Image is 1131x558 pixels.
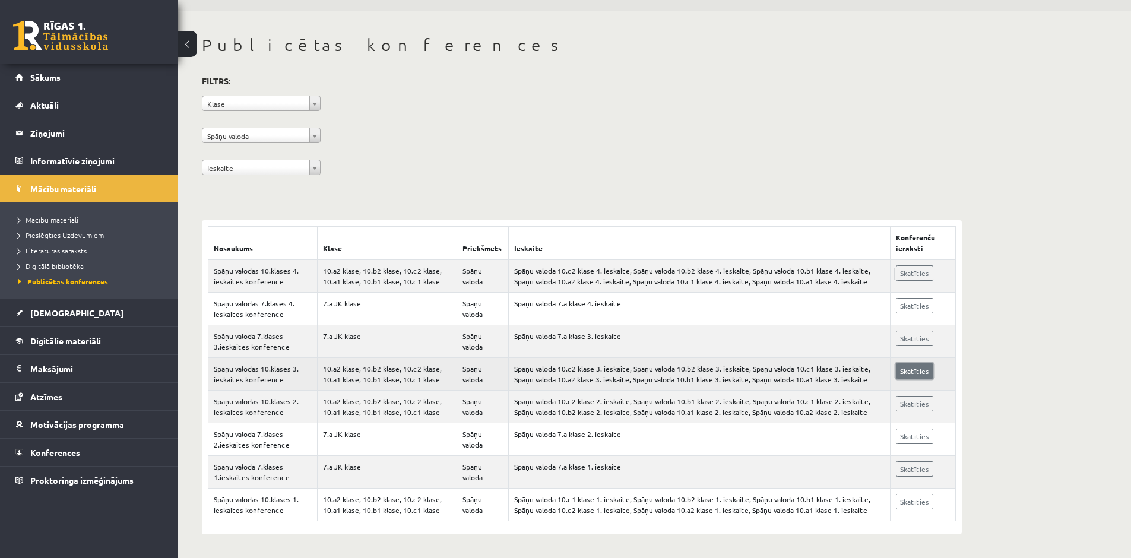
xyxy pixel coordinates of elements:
span: Pieslēgties Uzdevumiem [18,230,104,240]
span: Digitālie materiāli [30,335,101,346]
legend: Ziņojumi [30,119,163,147]
span: Digitālā bibliotēka [18,261,84,271]
a: Digitālie materiāli [15,327,163,354]
h1: Publicētas konferences [202,35,962,55]
td: Spāņu valoda 7.a klase 1. ieskaite [509,456,891,489]
td: Spāņu valoda [457,358,509,391]
a: Literatūras saraksts [18,245,166,256]
td: Spāņu valodas 10.klases 2. ieskaites konference [208,391,318,423]
a: Mācību materiāli [15,175,163,202]
td: 7.a JK klase [318,423,457,456]
span: Ieskaite [207,160,305,176]
a: Skatīties [896,298,933,313]
legend: Maksājumi [30,355,163,382]
a: Motivācijas programma [15,411,163,438]
a: Pieslēgties Uzdevumiem [18,230,166,240]
td: Spāņu valoda 7.klases 3.ieskaites konference [208,325,318,358]
td: 7.a JK klase [318,456,457,489]
td: Spāņu valoda 10.c2 klase 3. ieskaite, Spāņu valoda 10.b2 klase 3. ieskaite, Spāņu valoda 10.c1 kl... [509,358,891,391]
td: Spāņu valodas 10.klases 1. ieskaites konference [208,489,318,521]
a: Proktoringa izmēģinājums [15,467,163,494]
th: Ieskaite [509,227,891,260]
span: Mācību materiāli [30,183,96,194]
a: Ieskaite [202,160,321,175]
span: Spāņu valoda [207,128,305,144]
a: Publicētas konferences [18,276,166,287]
a: Klase [202,96,321,111]
td: Spāņu valodas 10.klases 4. ieskaites konference [208,259,318,293]
h3: Filtrs: [202,73,948,89]
td: Spāņu valoda 7.klases 1.ieskaites konference [208,456,318,489]
th: Priekšmets [457,227,509,260]
span: Klase [207,96,305,112]
td: 10.a2 klase, 10.b2 klase, 10.c2 klase, 10.a1 klase, 10.b1 klase, 10.c1 klase [318,259,457,293]
td: Spāņu valoda 7.a klase 2. ieskaite [509,423,891,456]
a: Rīgas 1. Tālmācības vidusskola [13,21,108,50]
a: Skatīties [896,494,933,509]
td: Spāņu valoda [457,489,509,521]
td: Spāņu valodas 10.klases 3. ieskaites konference [208,358,318,391]
th: Konferenču ieraksti [891,227,956,260]
a: Ziņojumi [15,119,163,147]
td: 7.a JK klase [318,325,457,358]
a: Informatīvie ziņojumi [15,147,163,175]
td: Spāņu valoda [457,456,509,489]
span: Motivācijas programma [30,419,124,430]
td: Spāņu valoda [457,259,509,293]
a: Skatīties [896,396,933,411]
a: Skatīties [896,363,933,379]
th: Nosaukums [208,227,318,260]
td: Spāņu valoda 7.klases 2.ieskaites konference [208,423,318,456]
th: Klase [318,227,457,260]
span: Proktoringa izmēģinājums [30,475,134,486]
span: [DEMOGRAPHIC_DATA] [30,307,123,318]
a: [DEMOGRAPHIC_DATA] [15,299,163,326]
td: Spāņu valoda 10.c2 klase 4. ieskaite, Spāņu valoda 10.b2 klase 4. ieskaite, Spāņu valoda 10.b1 kl... [509,259,891,293]
td: Spāņu valoda 7.a klase 4. ieskaite [509,293,891,325]
a: Sākums [15,64,163,91]
a: Skatīties [896,461,933,477]
legend: Informatīvie ziņojumi [30,147,163,175]
td: Spāņu valoda 10.c2 klase 2. ieskaite, Spāņu valoda 10.b1 klase 2. ieskaite, Spāņu valoda 10.c1 kl... [509,391,891,423]
td: 10.a2 klase, 10.b2 klase, 10.c2 klase, 10.a1 klase, 10.b1 klase, 10.c1 klase [318,489,457,521]
td: Spāņu valodas 7.klases 4. ieskaites konference [208,293,318,325]
td: Spāņu valoda [457,391,509,423]
td: Spāņu valoda [457,325,509,358]
a: Aktuāli [15,91,163,119]
a: Skatīties [896,429,933,444]
span: Aktuāli [30,100,59,110]
a: Atzīmes [15,383,163,410]
a: Maksājumi [15,355,163,382]
td: 7.a JK klase [318,293,457,325]
td: Spāņu valoda 10.c1 klase 1. ieskaite, Spāņu valoda 10.b2 klase 1. ieskaite, Spāņu valoda 10.b1 kl... [509,489,891,521]
td: Spāņu valoda 7.a klase 3. ieskaite [509,325,891,358]
span: Mācību materiāli [18,215,78,224]
span: Publicētas konferences [18,277,108,286]
td: Spāņu valoda [457,293,509,325]
a: Mācību materiāli [18,214,166,225]
a: Konferences [15,439,163,466]
span: Konferences [30,447,80,458]
td: Spāņu valoda [457,423,509,456]
a: Skatīties [896,331,933,346]
a: Digitālā bibliotēka [18,261,166,271]
span: Atzīmes [30,391,62,402]
span: Literatūras saraksts [18,246,87,255]
a: Spāņu valoda [202,128,321,143]
td: 10.a2 klase, 10.b2 klase, 10.c2 klase, 10.a1 klase, 10.b1 klase, 10.c1 klase [318,391,457,423]
a: Skatīties [896,265,933,281]
span: Sākums [30,72,61,83]
td: 10.a2 klase, 10.b2 klase, 10.c2 klase, 10.a1 klase, 10.b1 klase, 10.c1 klase [318,358,457,391]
